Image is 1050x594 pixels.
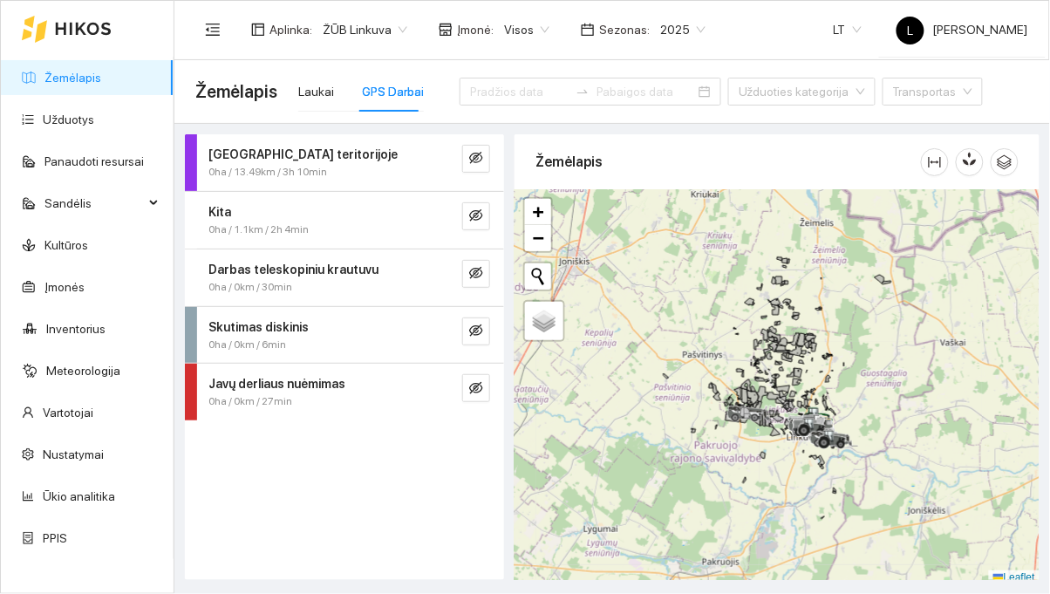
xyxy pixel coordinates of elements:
button: eye-invisible [462,260,490,288]
span: Sezonas : [599,20,650,39]
span: shop [439,23,453,37]
a: Kultūros [44,238,88,252]
span: 2025 [660,17,706,43]
button: eye-invisible [462,202,490,230]
strong: Skutimas diskinis [208,320,309,334]
strong: [GEOGRAPHIC_DATA] teritorijoje [208,147,398,161]
a: Nustatymai [43,447,104,461]
a: Zoom out [525,225,551,251]
div: Javų derliaus nuėmimas0ha / 0km / 27mineye-invisible [185,364,504,420]
span: Žemėlapis [195,78,277,106]
button: eye-invisible [462,317,490,345]
div: [GEOGRAPHIC_DATA] teritorijoje0ha / 13.49km / 3h 10mineye-invisible [185,134,504,191]
button: Initiate a new search [525,263,551,290]
button: eye-invisible [462,374,490,402]
span: eye-invisible [469,266,483,283]
strong: Darbas teleskopiniu krautuvu [208,263,378,277]
div: Kita0ha / 1.1km / 2h 4mineye-invisible [185,192,504,249]
a: Žemėlapis [44,71,101,85]
a: Layers [525,302,563,340]
a: Vartotojai [43,406,93,420]
span: eye-invisible [469,151,483,167]
span: eye-invisible [469,381,483,398]
a: Užduotys [43,113,94,126]
span: 0ha / 0km / 6min [208,337,286,353]
span: − [533,227,544,249]
span: Aplinka : [269,20,312,39]
span: LT [834,17,862,43]
span: column-width [922,155,948,169]
strong: Kita [208,205,231,219]
span: swap-right [576,85,590,99]
span: 0ha / 1.1km / 2h 4min [208,222,309,238]
span: eye-invisible [469,208,483,225]
strong: Javų derliaus nuėmimas [208,377,345,391]
a: Panaudoti resursai [44,154,144,168]
a: Zoom in [525,199,551,225]
input: Pradžios data [470,82,569,101]
a: PPIS [43,531,67,545]
span: calendar [581,23,595,37]
span: 0ha / 13.49km / 3h 10min [208,164,327,181]
a: Inventorius [46,322,106,336]
span: eye-invisible [469,324,483,340]
button: column-width [921,148,949,176]
span: Visos [504,17,549,43]
span: [PERSON_NAME] [897,23,1028,37]
div: GPS Darbai [362,82,424,101]
span: + [533,201,544,222]
span: Sandėlis [44,186,144,221]
span: to [576,85,590,99]
span: layout [251,23,265,37]
span: ŽŪB Linkuva [323,17,407,43]
a: Ūkio analitika [43,489,115,503]
button: eye-invisible [462,145,490,173]
div: Laukai [298,82,334,101]
div: Darbas teleskopiniu krautuvu0ha / 0km / 30mineye-invisible [185,249,504,306]
div: Žemėlapis [535,137,921,187]
a: Įmonės [44,280,85,294]
a: Meteorologija [46,364,120,378]
span: menu-fold [205,22,221,38]
span: L [908,17,914,44]
button: menu-fold [195,12,230,47]
a: Leaflet [993,571,1035,584]
div: Skutimas diskinis0ha / 0km / 6mineye-invisible [185,307,504,364]
span: 0ha / 0km / 30min [208,279,292,296]
input: Pabaigos data [597,82,695,101]
span: Įmonė : [457,20,494,39]
span: 0ha / 0km / 27min [208,393,292,410]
